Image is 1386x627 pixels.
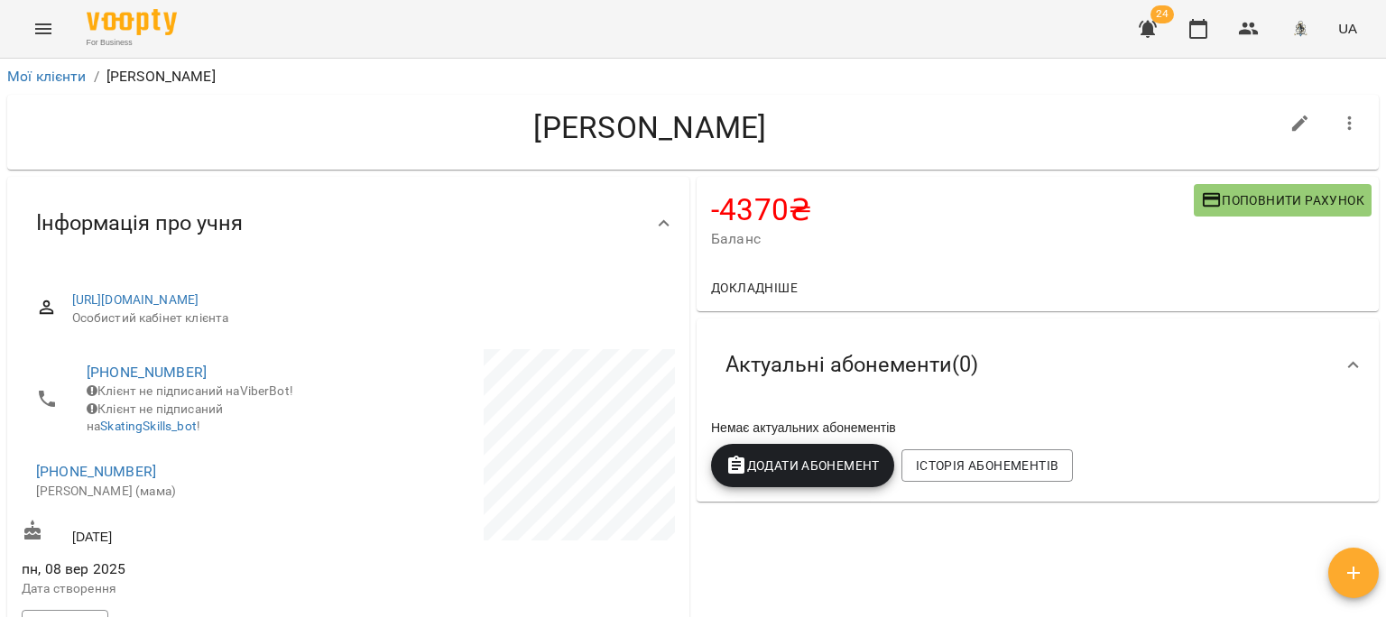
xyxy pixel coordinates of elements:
[7,66,1379,88] nav: breadcrumb
[901,449,1073,482] button: Історія абонементів
[916,455,1058,476] span: Історія абонементів
[1201,189,1364,211] span: Поповнити рахунок
[87,401,223,434] span: Клієнт не підписаний на !
[1150,5,1174,23] span: 24
[100,419,197,433] a: SkatingSkills_bot
[711,277,798,299] span: Докладніше
[7,68,87,85] a: Мої клієнти
[72,309,661,327] span: Особистий кабінет клієнта
[87,37,177,49] span: For Business
[94,66,99,88] li: /
[22,109,1279,146] h4: [PERSON_NAME]
[1194,184,1372,217] button: Поповнити рахунок
[697,318,1379,411] div: Актуальні абонементи(0)
[711,191,1194,228] h4: -4370 ₴
[18,516,348,549] div: [DATE]
[22,580,345,598] p: Дата створення
[22,558,345,580] span: пн, 08 вер 2025
[711,228,1194,250] span: Баланс
[1338,19,1357,38] span: UA
[707,415,1368,440] div: Немає актуальних абонементів
[87,383,293,398] span: Клієнт не підписаний на ViberBot!
[87,9,177,35] img: Voopty Logo
[36,463,156,480] a: [PHONE_NUMBER]
[7,177,689,270] div: Інформація про учня
[106,66,216,88] p: [PERSON_NAME]
[1331,12,1364,45] button: UA
[87,364,207,381] a: [PHONE_NUMBER]
[72,292,199,307] a: [URL][DOMAIN_NAME]
[36,209,243,237] span: Інформація про учня
[704,272,805,304] button: Докладніше
[725,455,880,476] span: Додати Абонемент
[725,351,978,379] span: Актуальні абонементи ( 0 )
[1288,16,1313,41] img: 8c829e5ebed639b137191ac75f1a07db.png
[36,483,330,501] p: [PERSON_NAME] (мама)
[22,7,65,51] button: Menu
[711,444,894,487] button: Додати Абонемент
